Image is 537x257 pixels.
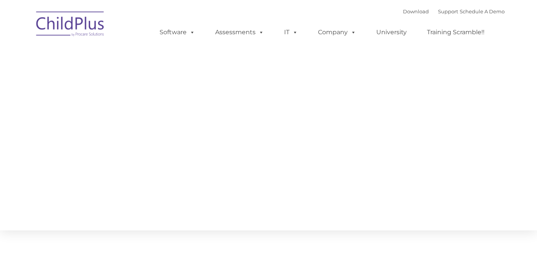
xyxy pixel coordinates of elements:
a: Support [438,8,458,14]
a: Download [403,8,429,14]
a: Training Scramble!! [419,25,492,40]
a: University [369,25,414,40]
a: Software [152,25,203,40]
a: Schedule A Demo [460,8,505,14]
img: ChildPlus by Procare Solutions [32,6,109,44]
a: Company [310,25,364,40]
font: | [403,8,505,14]
a: IT [276,25,305,40]
a: Assessments [208,25,272,40]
